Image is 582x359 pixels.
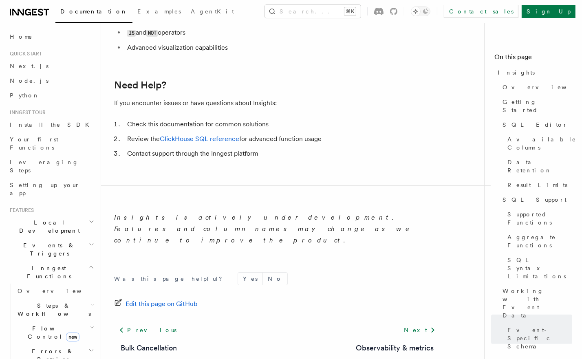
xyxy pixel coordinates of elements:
[114,97,440,109] p: If you encounter issues or have questions about Insights:
[504,230,572,253] a: Aggregate Functions
[10,77,48,84] span: Node.js
[121,342,177,354] a: Bulk Cancellation
[7,109,46,116] span: Inngest tour
[60,8,128,15] span: Documentation
[7,261,96,284] button: Inngest Functions
[265,5,361,18] button: Search...⌘K
[503,98,572,114] span: Getting Started
[507,135,576,152] span: Available Columns
[499,80,572,95] a: Overview
[507,158,572,174] span: Data Retention
[14,302,91,318] span: Steps & Workflows
[494,65,572,80] a: Insights
[10,136,58,151] span: Your first Functions
[507,256,572,280] span: SQL Syntax Limitations
[10,121,94,128] span: Install the SDK
[499,284,572,323] a: Working with Event Data
[7,207,34,214] span: Features
[186,2,239,22] a: AgentKit
[504,207,572,230] a: Supported Functions
[125,133,440,145] li: Review the for advanced function usage
[126,298,198,310] span: Edit this page on GitHub
[444,5,518,18] a: Contact sales
[10,159,79,174] span: Leveraging Steps
[114,214,413,244] em: Insights is actively under development. Features and column names may change as we continue to im...
[114,323,181,337] a: Previous
[499,192,572,207] a: SQL Support
[18,288,101,294] span: Overview
[132,2,186,22] a: Examples
[14,321,96,344] button: Flow Controlnew
[160,135,239,143] a: ClickHouse SQL reference
[399,323,440,337] a: Next
[356,342,434,354] a: Observability & metrics
[507,233,572,249] span: Aggregate Functions
[7,215,96,238] button: Local Development
[127,30,136,37] code: IS
[114,298,198,310] a: Edit this page on GitHub
[10,182,80,196] span: Setting up your app
[411,7,430,16] button: Toggle dark mode
[503,196,567,204] span: SQL Support
[55,2,132,23] a: Documentation
[7,73,96,88] a: Node.js
[7,132,96,155] a: Your first Functions
[114,275,228,283] p: Was this page helpful?
[507,210,572,227] span: Supported Functions
[504,323,572,354] a: Event-Specific Schema
[114,79,166,91] a: Need Help?
[499,117,572,132] a: SQL Editor
[504,155,572,178] a: Data Retention
[14,284,96,298] a: Overview
[137,8,181,15] span: Examples
[125,27,440,39] li: and operators
[503,121,568,129] span: SQL Editor
[7,51,42,57] span: Quick start
[7,117,96,132] a: Install the SDK
[504,253,572,284] a: SQL Syntax Limitations
[507,181,567,189] span: Result Limits
[14,324,90,341] span: Flow Control
[7,88,96,103] a: Python
[7,155,96,178] a: Leveraging Steps
[522,5,575,18] a: Sign Up
[125,42,440,53] li: Advanced visualization capabilities
[7,178,96,200] a: Setting up your app
[504,178,572,192] a: Result Limits
[504,132,572,155] a: Available Columns
[146,30,158,37] code: NOT
[14,298,96,321] button: Steps & Workflows
[344,7,356,15] kbd: ⌘K
[499,95,572,117] a: Getting Started
[7,29,96,44] a: Home
[7,59,96,73] a: Next.js
[507,326,572,350] span: Event-Specific Schema
[10,63,48,69] span: Next.js
[494,52,572,65] h4: On this page
[125,148,440,159] li: Contact support through the Inngest platform
[7,241,89,258] span: Events & Triggers
[263,273,287,285] button: No
[10,33,33,41] span: Home
[238,273,262,285] button: Yes
[7,238,96,261] button: Events & Triggers
[7,218,89,235] span: Local Development
[503,287,572,319] span: Working with Event Data
[10,92,40,99] span: Python
[125,119,440,130] li: Check this documentation for common solutions
[498,68,535,77] span: Insights
[66,333,79,341] span: new
[191,8,234,15] span: AgentKit
[7,264,88,280] span: Inngest Functions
